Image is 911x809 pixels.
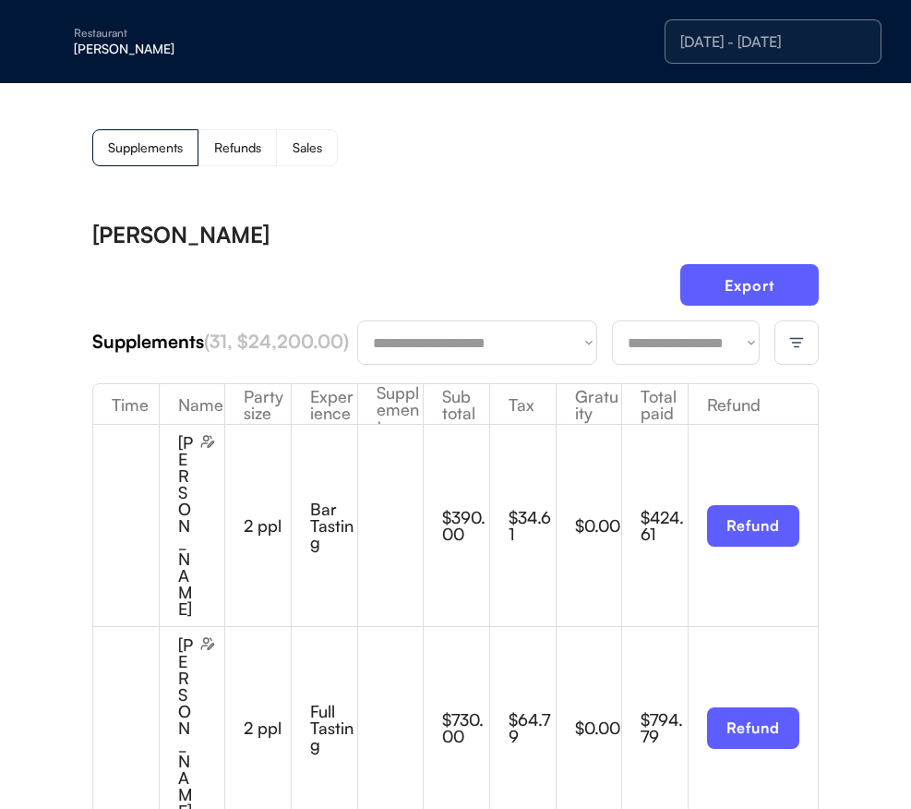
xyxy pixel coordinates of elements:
img: users-edit.svg [200,434,215,449]
div: [PERSON_NAME] [74,42,306,55]
div: Supplements [92,329,357,355]
div: $64.79 [509,711,556,744]
div: $730.00 [442,711,489,744]
button: Export [680,264,819,306]
div: Time [93,396,159,413]
div: Experience [292,388,357,421]
div: [DATE] - [DATE] [680,34,866,49]
div: Tax [490,396,556,413]
div: [PERSON_NAME] [178,434,198,617]
div: Bar Tasting [310,501,357,550]
div: $34.61 [509,509,556,542]
button: Refund [707,505,799,547]
div: $794.79 [641,711,688,744]
div: Total paid [622,388,688,421]
div: $390.00 [442,509,489,542]
div: 2 ppl [244,719,291,736]
img: users-edit.svg [200,636,215,651]
div: Restaurant [74,28,306,39]
div: Refund [689,396,818,413]
div: Party size [225,388,291,421]
div: $0.00 [575,517,622,534]
div: Refunds [214,141,261,154]
div: Sales [293,141,322,154]
div: Full Tasting [310,703,357,753]
div: [PERSON_NAME] [92,223,270,246]
font: (31, $24,200.00) [204,330,349,353]
div: Sub total [424,388,489,421]
button: Refund [707,707,799,749]
img: filter-lines.svg [788,334,805,351]
div: $424.61 [641,509,688,542]
img: yH5BAEAAAAALAAAAAABAAEAAAIBRAA7 [37,27,66,56]
div: Supplements [358,384,424,434]
div: 2 ppl [244,517,291,534]
div: Supplements [108,141,183,154]
div: $0.00 [575,719,622,736]
div: Name [160,396,225,413]
div: Gratuity [557,388,622,421]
